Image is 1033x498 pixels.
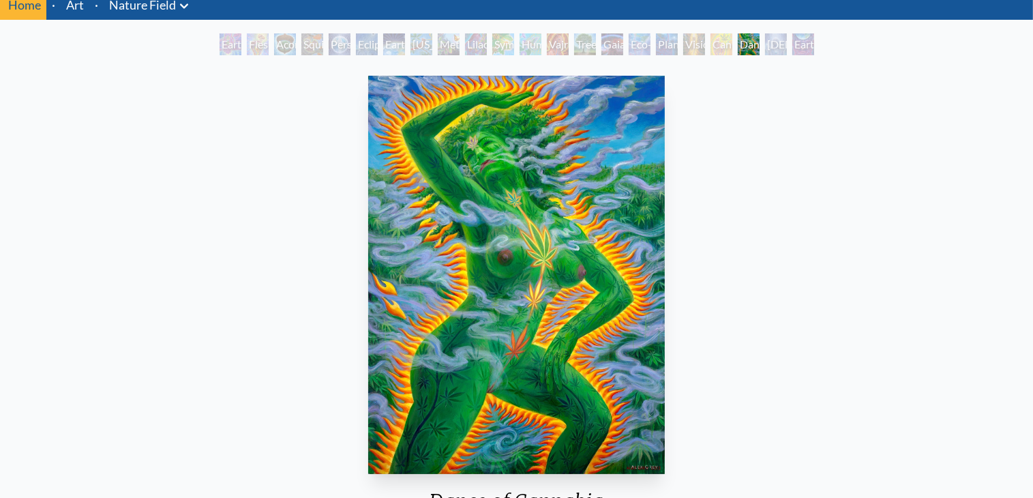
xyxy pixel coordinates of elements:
div: Metamorphosis [438,33,460,55]
div: Humming Bird [520,33,541,55]
div: Vision Tree [683,33,705,55]
div: Tree & Person [574,33,596,55]
div: Squirrel [301,33,323,55]
div: Planetary Prayers [656,33,678,55]
div: Person Planet [329,33,350,55]
div: Dance of Cannabia [738,33,760,55]
img: Dance-of-Cannabia-2014-Alex-Grey-watermarked.jpg [368,76,665,474]
div: Acorn Dream [274,33,296,55]
div: Cannabis Mudra [710,33,732,55]
div: Gaia [601,33,623,55]
div: Vajra Horse [547,33,569,55]
div: Earth Energies [383,33,405,55]
div: Flesh of the Gods [247,33,269,55]
div: Earth Witness [220,33,241,55]
div: [DEMOGRAPHIC_DATA] in the Ocean of Awareness [765,33,787,55]
div: Eclipse [356,33,378,55]
div: Earthmind [792,33,814,55]
div: [US_STATE] Song [410,33,432,55]
div: Symbiosis: Gall Wasp & Oak Tree [492,33,514,55]
div: Lilacs [465,33,487,55]
div: Eco-Atlas [629,33,650,55]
